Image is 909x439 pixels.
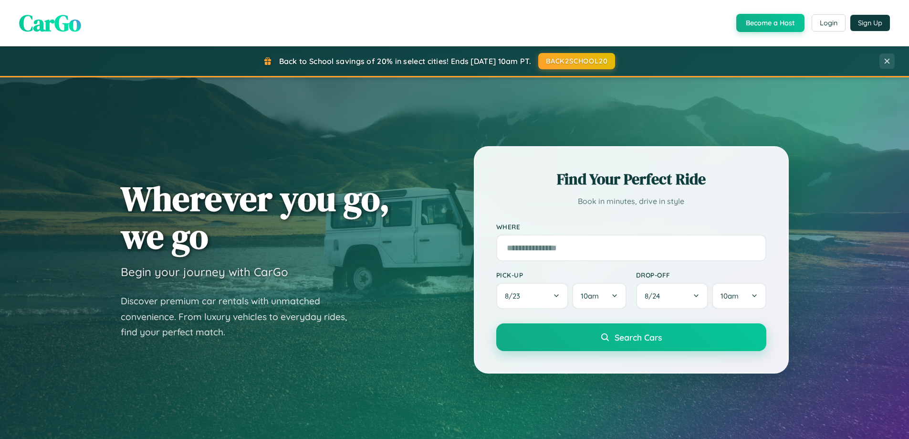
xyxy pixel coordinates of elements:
span: 8 / 23 [505,291,525,300]
span: Back to School savings of 20% in select cities! Ends [DATE] 10am PT. [279,56,531,66]
label: Where [496,223,766,231]
button: 10am [712,283,766,309]
button: 10am [572,283,626,309]
p: Discover premium car rentals with unmatched convenience. From luxury vehicles to everyday rides, ... [121,293,359,340]
span: CarGo [19,7,81,39]
span: Search Cars [615,332,662,343]
span: 10am [581,291,599,300]
button: Search Cars [496,323,766,351]
label: Drop-off [636,271,766,279]
button: BACK2SCHOOL20 [538,53,615,69]
span: 10am [721,291,739,300]
button: Login [812,14,846,32]
p: Book in minutes, drive in style [496,194,766,208]
button: Sign Up [850,15,890,31]
button: Become a Host [736,14,805,32]
button: 8/24 [636,283,709,309]
span: 8 / 24 [645,291,665,300]
h1: Wherever you go, we go [121,180,390,255]
h3: Begin your journey with CarGo [121,265,288,279]
h2: Find Your Perfect Ride [496,169,766,190]
label: Pick-up [496,271,627,279]
button: 8/23 [496,283,569,309]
